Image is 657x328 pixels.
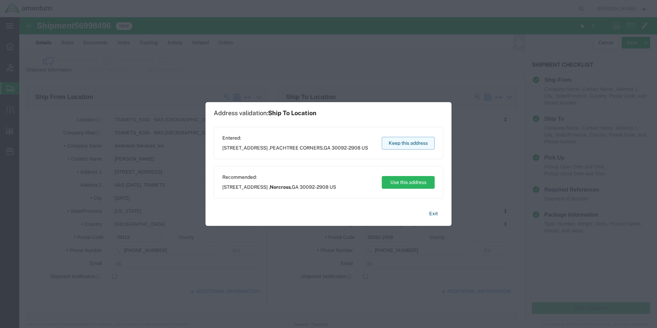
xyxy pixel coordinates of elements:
[300,184,328,190] span: 30092-2908
[214,109,316,117] h1: Address validation:
[361,145,368,151] span: US
[424,208,443,220] button: Exit
[270,145,323,151] span: PEACHTREE CORNERS
[222,144,368,152] span: [STREET_ADDRESS] , ,
[382,137,435,150] button: Keep this address
[222,134,368,142] span: Entered:
[382,176,435,189] button: Use this address
[332,145,360,151] span: 30092-2908
[270,184,291,190] span: Norcross
[268,109,316,117] span: Ship To Location
[330,184,336,190] span: US
[292,184,299,190] span: GA
[324,145,331,151] span: GA
[222,184,336,191] span: [STREET_ADDRESS] , ,
[222,174,336,181] span: Recommended:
